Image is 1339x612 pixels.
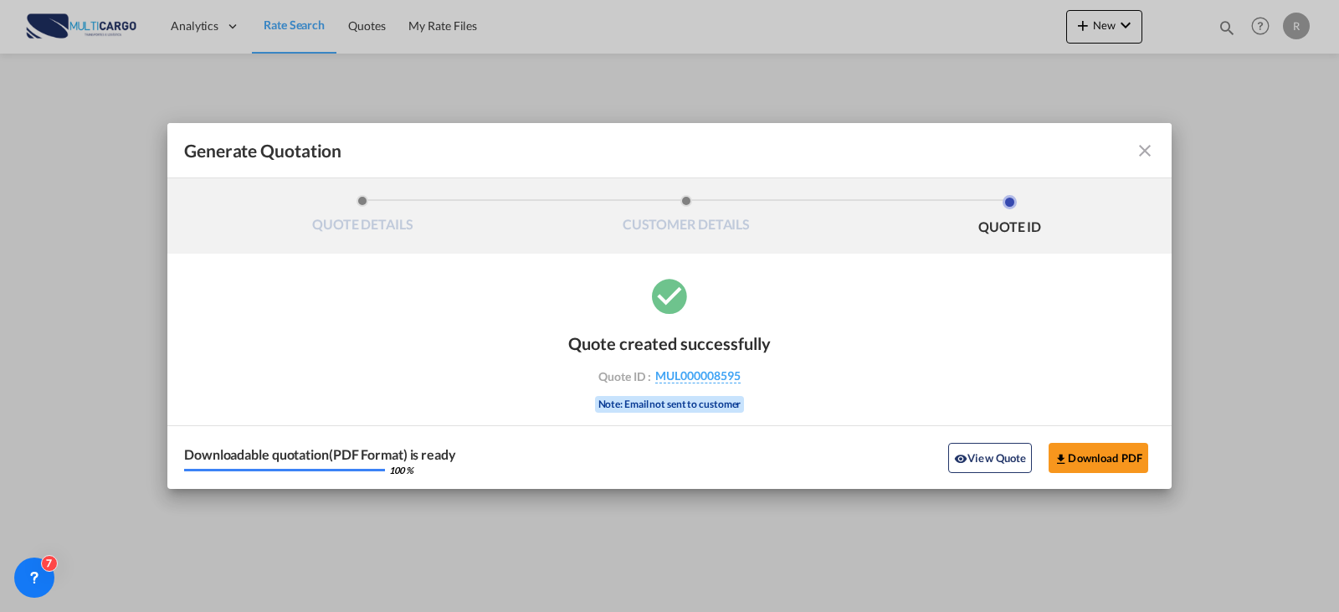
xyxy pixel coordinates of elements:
[572,368,767,383] div: Quote ID :
[655,368,741,383] span: MUL000008595
[649,275,690,316] md-icon: icon-checkbox-marked-circle
[389,465,413,475] div: 100 %
[595,396,745,413] div: Note: Email not sent to customer
[201,195,525,240] li: QUOTE DETAILS
[1135,141,1155,161] md-icon: icon-close fg-AAA8AD cursor m-0
[167,123,1172,489] md-dialog: Generate QuotationQUOTE ...
[948,443,1032,473] button: icon-eyeView Quote
[184,448,456,461] div: Downloadable quotation(PDF Format) is ready
[568,333,771,353] div: Quote created successfully
[184,140,341,162] span: Generate Quotation
[848,195,1172,240] li: QUOTE ID
[525,195,849,240] li: CUSTOMER DETAILS
[954,452,967,465] md-icon: icon-eye
[1049,443,1148,473] button: Download PDF
[1054,452,1068,465] md-icon: icon-download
